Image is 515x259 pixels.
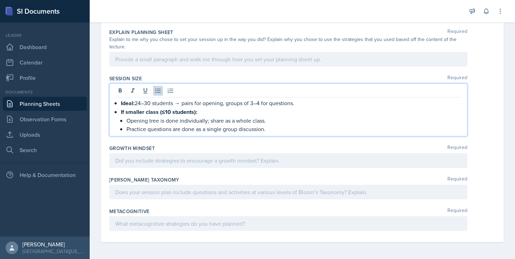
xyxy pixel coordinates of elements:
p: Practice questions are done as a single group discussion. [126,125,461,133]
span: Required [447,176,467,183]
strong: Ideal: [121,99,135,107]
label: [PERSON_NAME] Taxonomy [109,176,179,183]
a: Search [3,143,87,157]
span: Required [447,145,467,152]
span: Required [447,29,467,36]
p: Opening tree is done individually; share as a whole class. [126,116,461,125]
div: Documents [3,89,87,95]
p: 24–30 students → pairs for opening, groups of 3–4 for questions. [121,99,461,108]
div: Help & Documentation [3,168,87,182]
strong: If smaller class (≤10 students): [121,108,197,116]
div: [PERSON_NAME] [22,241,84,248]
span: Required [447,75,467,82]
a: Dashboard [3,40,87,54]
div: Leader [3,32,87,39]
a: Planning Sheets [3,97,87,111]
span: Required [447,208,467,215]
a: Observation Forms [3,112,87,126]
div: Explain to me why you chose to set your session up in the way you did? Explain why you chose to u... [109,36,467,50]
a: Calendar [3,55,87,69]
div: [GEOGRAPHIC_DATA][US_STATE] [22,248,84,255]
a: Profile [3,71,87,85]
label: Growth Mindset [109,145,155,152]
label: Explain Planning Sheet [109,29,173,36]
label: Metacognitive [109,208,150,215]
label: Session Size [109,75,142,82]
a: Uploads [3,128,87,142]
